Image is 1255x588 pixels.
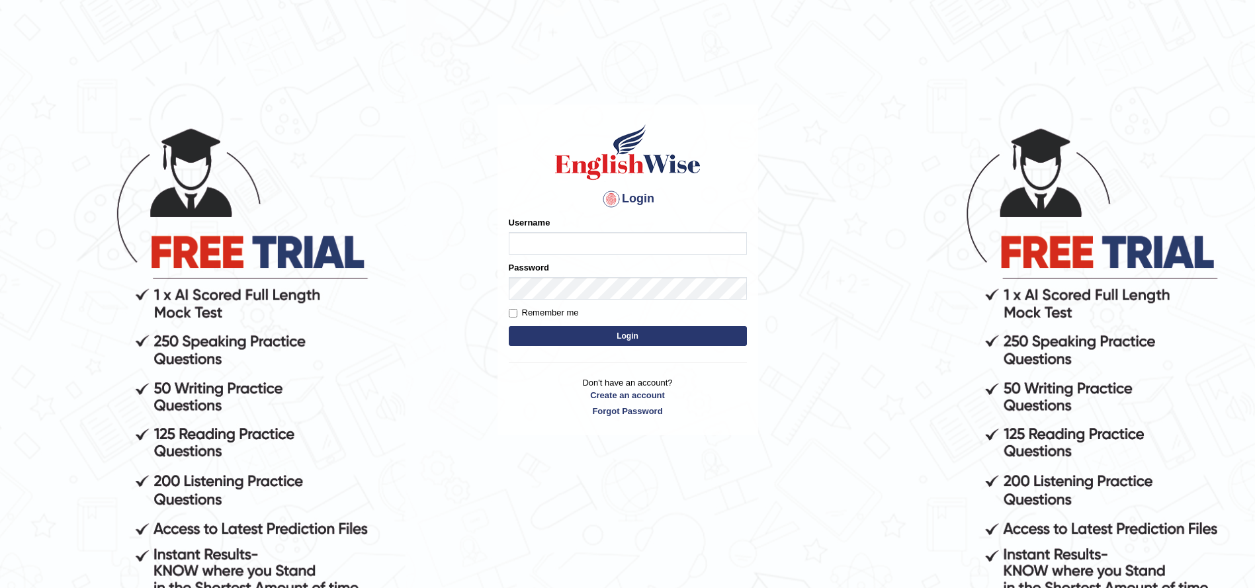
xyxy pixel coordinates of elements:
[552,122,703,182] img: Logo of English Wise sign in for intelligent practice with AI
[509,326,747,346] button: Login
[509,309,517,317] input: Remember me
[509,306,579,319] label: Remember me
[509,376,747,417] p: Don't have an account?
[509,261,549,274] label: Password
[509,216,550,229] label: Username
[509,389,747,401] a: Create an account
[509,405,747,417] a: Forgot Password
[509,189,747,210] h4: Login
